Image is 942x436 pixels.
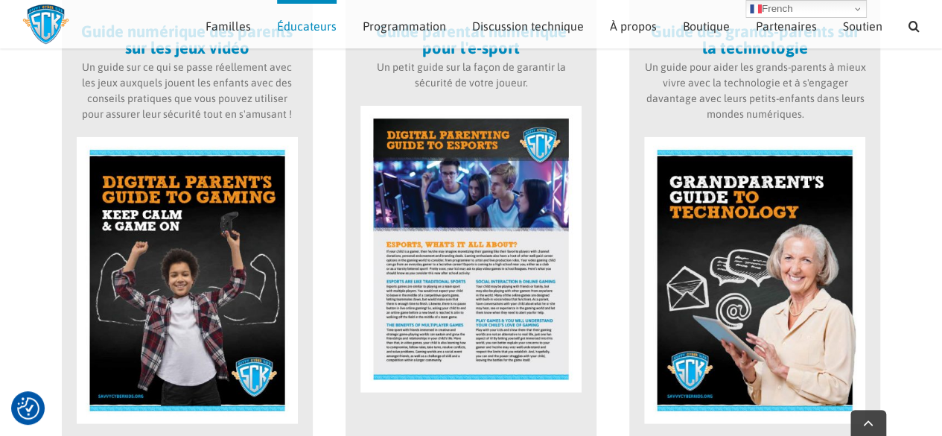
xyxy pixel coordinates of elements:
font: Discussion technique [472,19,584,33]
font: Éducateurs [277,19,337,33]
img: Logo de Savvy Cyber ​​Kids [22,4,69,45]
button: Préférences de consentement [17,397,39,420]
font: Soutien [843,19,882,33]
img: fr [750,3,762,15]
img: guide des grands-parents-couverture [644,137,865,424]
font: Programmation [363,19,446,33]
font: À propos [610,19,657,33]
font: Partenaires [756,19,817,33]
img: couverture du guide de jeu [77,137,298,424]
img: guide-parents-eSports [360,106,582,393]
font: Familles [206,19,251,33]
font: Un guide pour aider les grands-parents à mieux vivre avec la technologie et à s'engager davantage... [644,61,865,120]
img: Revoir le bouton de consentement [17,397,39,420]
font: Un petit guide sur la façon de garantir la sécurité de votre joueur. [376,61,565,89]
font: Boutique [683,19,730,33]
font: Un guide sur ce qui se passe réellement avec les jeux auxquels jouent les enfants avec des consei... [82,61,292,120]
